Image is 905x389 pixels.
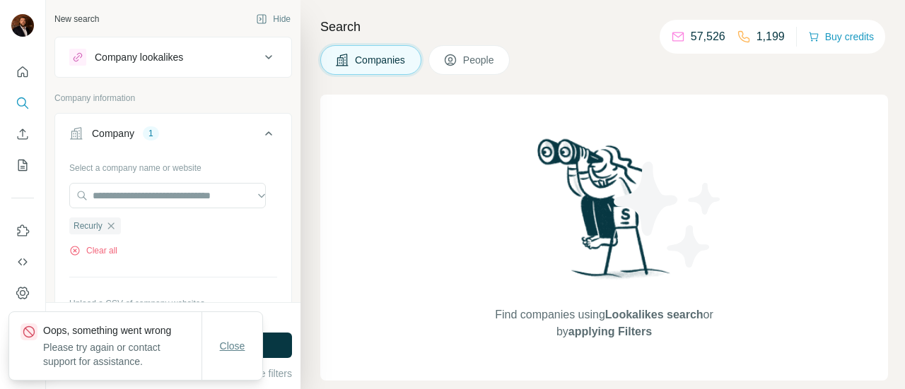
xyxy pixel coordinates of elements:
p: 57,526 [691,28,725,45]
span: applying Filters [568,325,652,337]
p: Oops, something went wrong [43,323,202,337]
button: Enrich CSV [11,121,34,147]
span: Recurly [74,220,103,232]
div: Company [92,126,134,140]
button: Company1 [55,116,291,156]
button: Close [210,333,255,359]
div: Company lookalikes [95,50,183,64]
button: Quick start [11,59,34,85]
span: Companies [355,53,407,67]
p: Company information [54,92,292,104]
button: Use Surfe on LinkedIn [11,218,34,244]
button: Hide [246,8,300,30]
div: 1 [143,127,159,140]
span: Find companies using or by [491,306,717,340]
button: Search [11,90,34,116]
img: Avatar [11,14,34,37]
h4: Search [320,17,888,37]
button: Company lookalikes [55,40,291,74]
p: 1,199 [757,28,785,45]
span: Close [220,339,245,353]
button: Buy credits [808,27,874,47]
div: Select a company name or website [69,156,277,174]
img: Surfe Illustration - Stars [605,151,732,278]
img: Surfe Illustration - Woman searching with binoculars [531,135,678,292]
button: My lists [11,152,34,178]
span: People [463,53,496,67]
button: Dashboard [11,280,34,306]
p: Upload a CSV of company websites. [69,297,277,310]
p: Please try again or contact support for assistance. [43,340,202,369]
span: Lookalikes search [605,309,703,321]
div: New search [54,13,99,25]
button: Clear all [69,244,117,257]
button: Use Surfe API [11,249,34,275]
